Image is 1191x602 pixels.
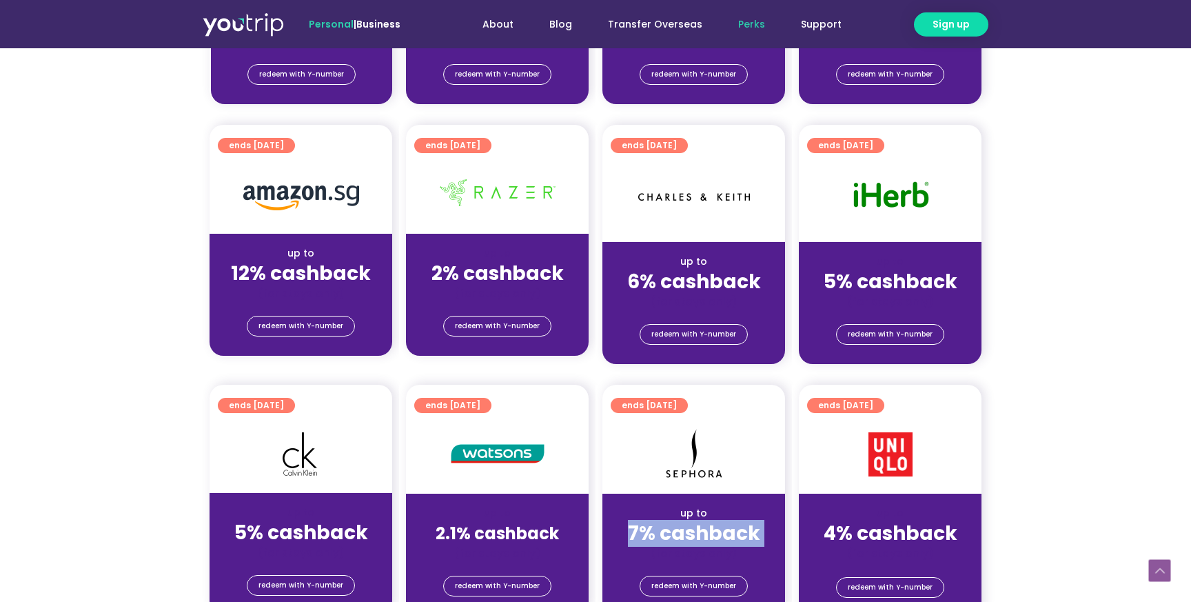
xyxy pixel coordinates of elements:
[247,575,355,596] a: redeem with Y-number
[628,520,760,547] strong: 7% cashback
[356,17,400,31] a: Business
[258,317,343,336] span: redeem with Y-number
[640,64,748,85] a: redeem with Y-number
[221,286,381,301] div: (for stays only)
[651,576,736,596] span: redeem with Y-number
[836,324,944,345] a: redeem with Y-number
[417,546,578,561] div: (for stays only)
[613,254,774,269] div: up to
[613,506,774,521] div: up to
[848,325,933,344] span: redeem with Y-number
[810,546,970,561] div: (for stays only)
[231,260,371,287] strong: 12% cashback
[848,578,933,597] span: redeem with Y-number
[247,316,355,337] a: redeem with Y-number
[807,138,884,153] a: ends [DATE]
[221,545,381,560] div: (for stays only)
[234,519,368,546] strong: 5% cashback
[218,138,295,153] a: ends [DATE]
[438,12,859,37] nav: Menu
[229,398,284,413] span: ends [DATE]
[836,64,944,85] a: redeem with Y-number
[443,576,551,596] a: redeem with Y-number
[824,520,957,547] strong: 4% cashback
[622,398,677,413] span: ends [DATE]
[443,64,551,85] a: redeem with Y-number
[720,12,783,37] a: Perks
[824,268,957,295] strong: 5% cashback
[259,65,344,84] span: redeem with Y-number
[613,546,774,561] div: (for stays only)
[455,317,540,336] span: redeem with Y-number
[807,398,884,413] a: ends [DATE]
[417,246,578,261] div: up to
[247,64,356,85] a: redeem with Y-number
[436,522,559,545] strong: 2.1% cashback
[933,17,970,32] span: Sign up
[818,138,873,153] span: ends [DATE]
[590,12,720,37] a: Transfer Overseas
[414,138,491,153] a: ends [DATE]
[914,12,988,37] a: Sign up
[640,576,748,596] a: redeem with Y-number
[611,138,688,153] a: ends [DATE]
[417,506,578,521] div: up to
[443,316,551,337] a: redeem with Y-number
[417,286,578,301] div: (for stays only)
[258,576,343,595] span: redeem with Y-number
[218,398,295,413] a: ends [DATE]
[229,138,284,153] span: ends [DATE]
[425,398,480,413] span: ends [DATE]
[414,398,491,413] a: ends [DATE]
[425,138,480,153] span: ends [DATE]
[309,17,400,31] span: |
[848,65,933,84] span: redeem with Y-number
[622,138,677,153] span: ends [DATE]
[455,576,540,596] span: redeem with Y-number
[455,65,540,84] span: redeem with Y-number
[818,398,873,413] span: ends [DATE]
[531,12,590,37] a: Blog
[627,268,761,295] strong: 6% cashback
[221,505,381,520] div: up to
[640,324,748,345] a: redeem with Y-number
[836,577,944,598] a: redeem with Y-number
[613,294,774,309] div: (for stays only)
[810,294,970,309] div: (for stays only)
[651,325,736,344] span: redeem with Y-number
[611,398,688,413] a: ends [DATE]
[783,12,859,37] a: Support
[651,65,736,84] span: redeem with Y-number
[221,246,381,261] div: up to
[465,12,531,37] a: About
[431,260,564,287] strong: 2% cashback
[309,17,354,31] span: Personal
[810,506,970,521] div: up to
[810,254,970,269] div: up to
